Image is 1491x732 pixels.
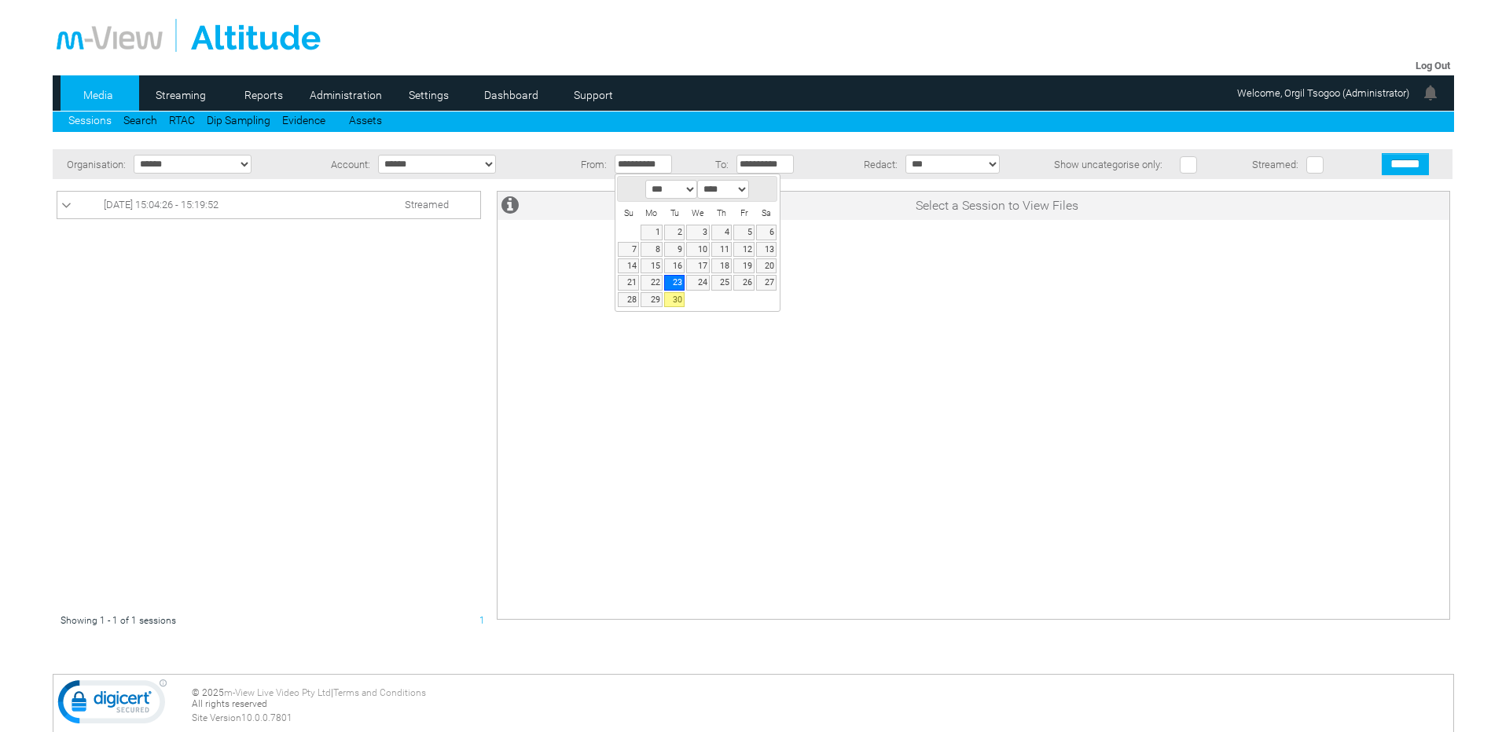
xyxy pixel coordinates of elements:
[192,712,1449,723] div: Site Version
[711,275,732,290] a: 25
[349,114,382,126] a: Assets
[664,225,685,240] a: 2
[618,275,638,290] a: 21
[1054,159,1162,170] span: Show uncategorise only:
[618,242,638,257] a: 7
[207,114,270,126] a: Dip Sampling
[645,208,657,218] span: Monday
[619,178,637,196] a: Prev
[1252,159,1298,170] span: Streamed:
[556,83,632,107] a: Support
[645,180,697,199] select: Select month
[618,258,638,273] a: 14
[622,181,634,193] span: Prev
[624,208,633,218] span: Sunday
[697,180,749,199] select: Select year
[711,258,732,273] a: 18
[756,258,777,273] a: 20
[563,149,611,179] td: From:
[711,225,732,240] a: 4
[479,615,485,626] span: 1
[53,149,130,179] td: Organisation:
[308,83,384,107] a: Administration
[733,225,754,240] a: 5
[703,149,733,179] td: To:
[756,275,777,290] a: 27
[664,242,685,257] a: 9
[57,679,167,732] img: DigiCert Secured Site Seal
[1237,87,1409,99] span: Welcome, Orgil Tsogoo (Administrator)
[686,275,710,290] a: 24
[664,258,685,273] a: 16
[333,687,426,698] a: Terms and Conditions
[169,114,195,126] a: RTAC
[391,83,467,107] a: Settings
[664,275,685,290] a: 23
[670,208,679,218] span: Tuesday
[641,292,663,307] a: 29
[686,242,710,257] a: 10
[733,242,754,257] a: 12
[733,258,754,273] a: 19
[824,149,902,179] td: Redact:
[123,114,157,126] a: Search
[762,208,771,218] span: Saturday
[545,192,1449,220] td: Select a Session to View Files
[756,225,777,240] a: 6
[686,225,710,240] a: 3
[241,712,292,723] span: 10.0.0.7801
[143,83,219,107] a: Streaming
[618,292,638,307] a: 28
[641,242,663,257] a: 8
[224,687,331,698] a: m-View Live Video Pty Ltd
[282,114,325,126] a: Evidence
[641,225,663,240] a: 1
[756,242,777,257] a: 13
[686,258,710,273] a: 17
[740,208,748,218] span: Friday
[61,196,476,214] a: [DATE] 15:04:26 - 15:19:52
[405,199,449,210] span: Streamed
[641,275,663,290] a: 22
[717,208,726,218] span: Thursday
[733,275,754,290] a: 26
[226,83,302,107] a: Reports
[692,208,704,218] span: Wednesday
[1421,83,1440,102] img: bell24.png
[473,83,549,107] a: Dashboard
[664,292,685,307] a: 30
[1416,60,1450,71] a: Log Out
[68,114,112,126] a: Sessions
[711,242,732,257] a: 11
[641,258,663,273] a: 15
[61,83,137,107] a: Media
[307,149,374,179] td: Account:
[192,687,1449,723] div: © 2025 | All rights reserved
[61,615,176,626] span: Showing 1 - 1 of 1 sessions
[104,199,219,210] span: [DATE] 15:04:26 - 15:19:52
